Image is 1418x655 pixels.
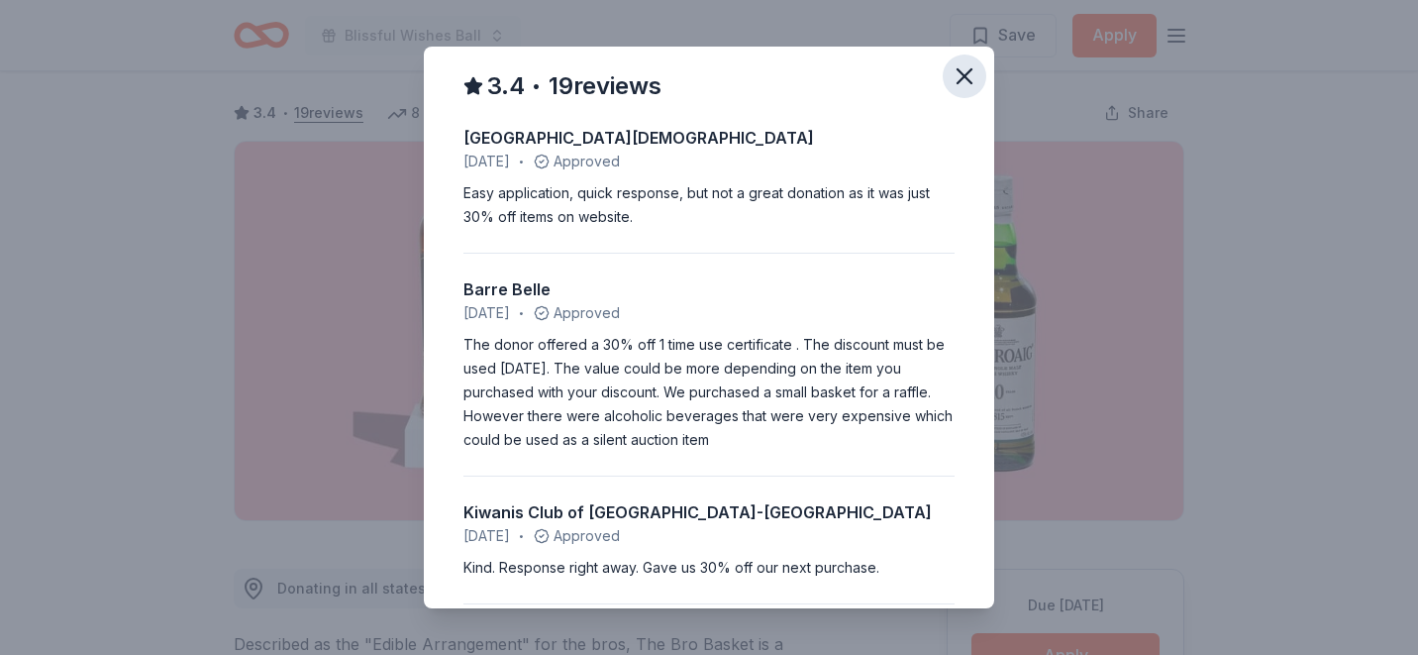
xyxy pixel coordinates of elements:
div: Approved [463,150,955,173]
span: • [519,306,524,322]
div: Easy application, quick response, but not a great donation as it was just 30% off items on website. [463,181,955,229]
span: 3.4 [487,70,525,102]
span: [DATE] [463,301,510,325]
span: • [519,529,524,545]
div: Approved [463,524,955,548]
div: Kiwanis Club of [GEOGRAPHIC_DATA]-[GEOGRAPHIC_DATA] [463,500,955,524]
div: Approved [463,301,955,325]
div: [GEOGRAPHIC_DATA][DEMOGRAPHIC_DATA] [463,126,955,150]
span: 19 reviews [549,70,661,102]
span: [DATE] [463,524,510,548]
span: • [532,76,542,97]
div: The donor offered a 30% off 1 time use certificate . The discount must be used [DATE]. The value ... [463,333,955,452]
div: Kind. Response right away. Gave us 30% off our next purchase. [463,556,955,580]
span: [DATE] [463,150,510,173]
div: Barre Belle [463,277,955,301]
span: • [519,155,524,170]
